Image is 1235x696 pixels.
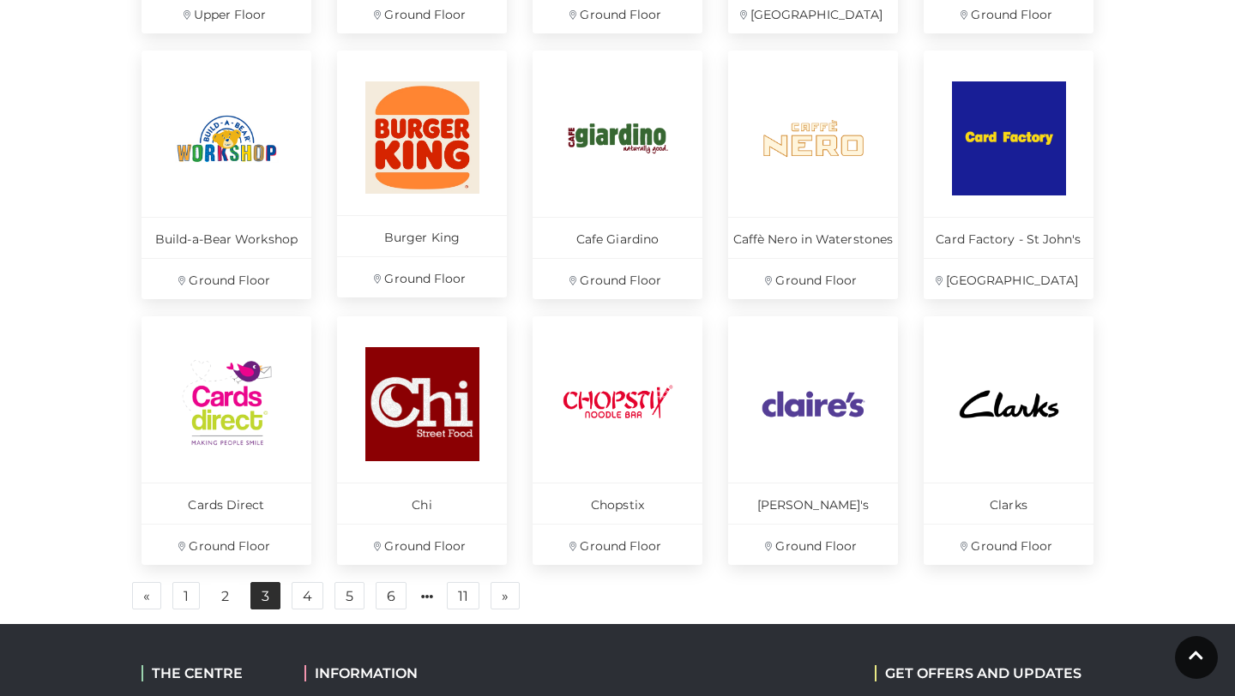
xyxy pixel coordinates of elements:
[728,524,898,565] p: Ground Floor
[376,582,407,609] a: 6
[924,483,1093,524] p: Clarks
[337,215,507,256] p: Burger King
[728,483,898,524] p: [PERSON_NAME]'s
[211,583,239,610] a: 2
[292,582,323,609] a: 4
[502,590,509,602] span: »
[337,483,507,524] p: Chi
[924,51,1093,299] a: Card Factory - St John's [GEOGRAPHIC_DATA]
[491,582,520,609] a: Next
[142,316,311,565] a: Cards Direct Ground Floor
[533,217,702,258] p: Cafe Giardino
[924,524,1093,565] p: Ground Floor
[337,524,507,565] p: Ground Floor
[337,256,507,297] p: Ground Floor
[533,258,702,299] p: Ground Floor
[142,483,311,524] p: Cards Direct
[172,582,200,609] a: 1
[924,258,1093,299] p: [GEOGRAPHIC_DATA]
[875,665,1081,681] h2: GET OFFERS AND UPDATES
[304,665,523,681] h2: INFORMATION
[132,582,161,609] a: Previous
[728,51,898,299] a: Caffè Nero in Waterstones Ground Floor
[533,524,702,565] p: Ground Floor
[728,258,898,299] p: Ground Floor
[924,217,1093,258] p: Card Factory - St John's
[142,258,311,299] p: Ground Floor
[924,316,1093,565] a: Clarks Ground Floor
[142,51,311,299] a: Build-a-Bear Workshop Ground Floor
[337,316,507,565] a: Chi Ground Floor
[142,524,311,565] p: Ground Floor
[728,217,898,258] p: Caffè Nero in Waterstones
[142,217,311,258] p: Build-a-Bear Workshop
[533,483,702,524] p: Chopstix
[334,582,364,609] a: 5
[447,582,479,609] a: 11
[143,590,150,602] span: «
[142,665,279,681] h2: THE CENTRE
[250,582,280,609] a: 3
[337,51,507,297] a: Burger King Ground Floor
[533,316,702,565] a: Chopstix Ground Floor
[533,51,702,299] a: Cafe Giardino Ground Floor
[728,316,898,565] a: [PERSON_NAME]'s Ground Floor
